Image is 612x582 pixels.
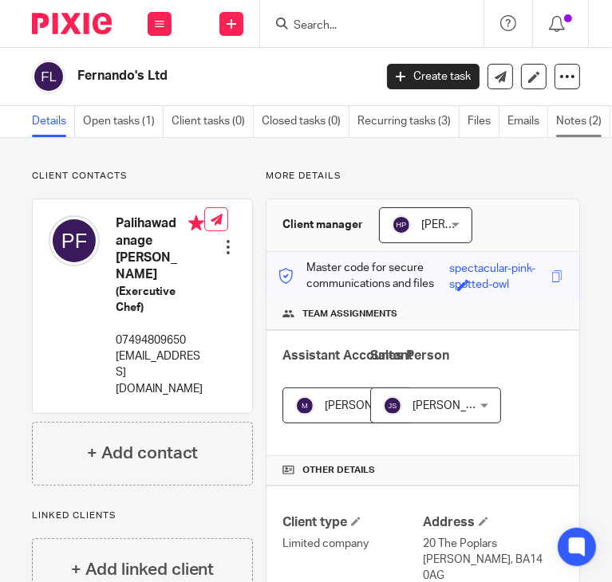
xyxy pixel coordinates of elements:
span: [PERSON_NAME] [421,219,509,230]
img: Pixie [32,13,112,34]
h4: Client type [282,514,423,531]
h4: + Add linked client [71,557,215,582]
h2: Fernando's Ltd [77,68,306,85]
a: Files [468,106,499,137]
a: Client tasks (0) [172,106,254,137]
a: Emails [507,106,548,137]
img: svg%3E [295,396,314,415]
p: More details [266,170,580,183]
h4: Palihawadanage [PERSON_NAME] [116,215,204,284]
p: [EMAIL_ADDRESS][DOMAIN_NAME] [116,348,204,397]
div: spectacular-pink-spotted-owl [449,261,547,279]
a: Closed tasks (0) [262,106,349,137]
img: svg%3E [49,215,100,266]
i: Primary [188,215,204,231]
p: Master code for secure communications and files [278,260,449,293]
a: Details [32,106,75,137]
p: 07494809650 [116,332,204,348]
a: Open tasks (1) [83,106,164,137]
p: Limited company [282,536,423,552]
span: [PERSON_NAME] [413,400,500,411]
span: Assistant Accountant [282,349,413,362]
p: 20 The Poplars [423,536,563,552]
a: Create task [387,64,480,89]
img: svg%3E [383,396,402,415]
h5: (Exercutive Chef) [116,284,204,317]
a: Notes (2) [556,106,610,137]
img: svg%3E [392,215,411,234]
span: [PERSON_NAME] [325,400,413,411]
p: Client contacts [32,170,253,183]
p: Linked clients [32,509,253,522]
h3: Client manager [282,217,363,233]
h4: Address [423,514,563,531]
span: Team assignments [302,308,397,320]
img: svg%3E [32,60,65,93]
span: Other details [302,464,375,477]
input: Search [292,19,436,33]
h4: + Add contact [87,441,199,466]
span: Sales Person [370,349,449,362]
a: Recurring tasks (3) [357,106,460,137]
